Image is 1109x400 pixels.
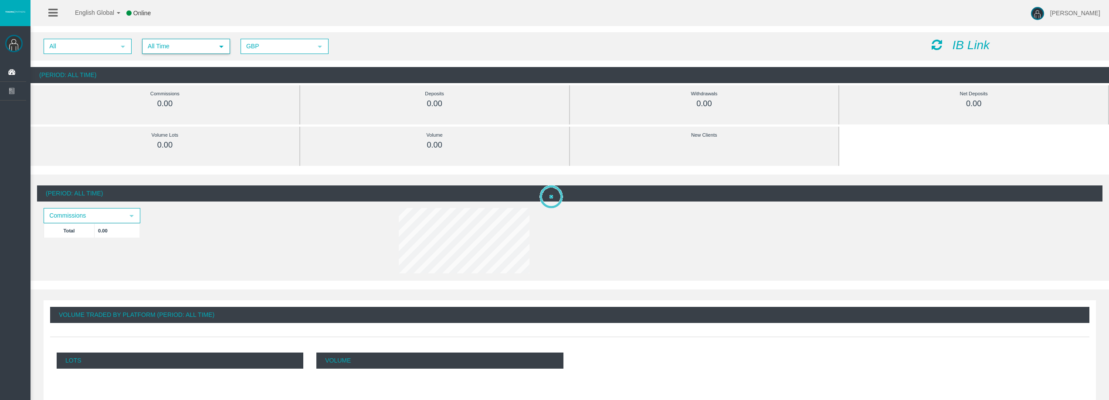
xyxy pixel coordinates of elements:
[590,89,819,99] div: Withdrawals
[50,99,280,109] div: 0.00
[590,99,819,109] div: 0.00
[31,67,1109,83] div: (Period: All Time)
[44,223,95,238] td: Total
[218,43,225,50] span: select
[320,99,549,109] div: 0.00
[859,89,1089,99] div: Net Deposits
[57,353,303,369] p: Lots
[1031,7,1044,20] img: user-image
[316,353,563,369] p: Volume
[320,140,549,150] div: 0.00
[320,130,549,140] div: Volume
[128,212,135,219] span: select
[316,43,323,50] span: select
[241,40,312,53] span: GBP
[143,40,214,53] span: All Time
[50,130,280,140] div: Volume Lots
[64,9,114,16] span: English Global
[50,140,280,150] div: 0.00
[44,40,115,53] span: All
[932,39,942,51] i: Reload Dashboard
[95,223,140,238] td: 0.00
[320,89,549,99] div: Deposits
[1050,10,1100,17] span: [PERSON_NAME]
[37,185,1102,202] div: (Period: All Time)
[44,209,124,222] span: Commissions
[133,10,151,17] span: Online
[590,130,819,140] div: New Clients
[859,99,1089,109] div: 0.00
[952,38,990,52] i: IB Link
[4,10,26,13] img: logo.svg
[119,43,126,50] span: select
[50,89,280,99] div: Commissions
[50,307,1089,323] div: Volume Traded By Platform (Period: All Time)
